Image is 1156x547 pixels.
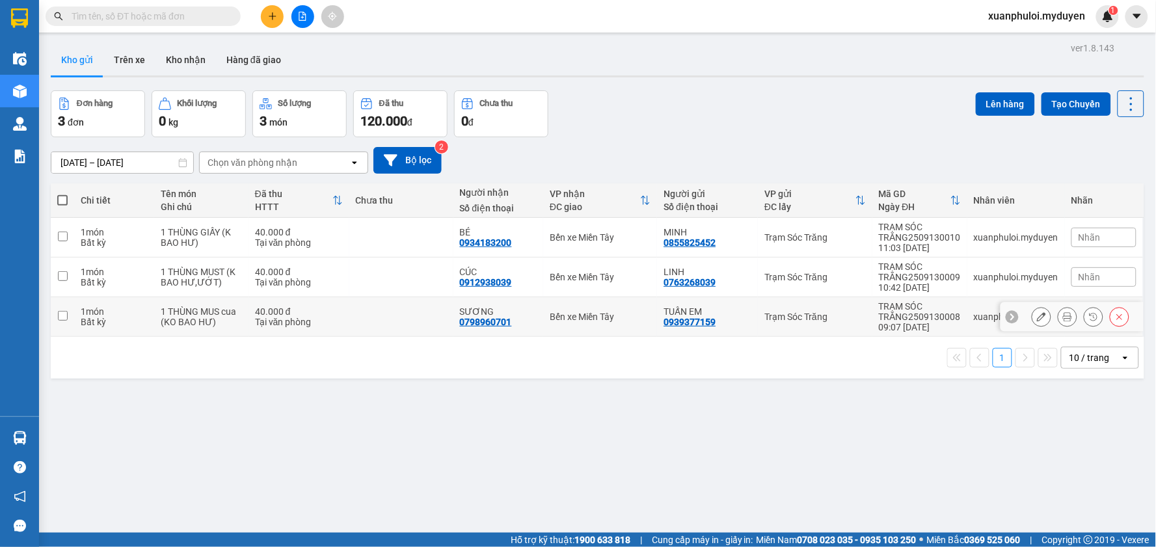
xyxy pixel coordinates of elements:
[664,202,751,212] div: Số điện thoại
[373,147,442,174] button: Bộ lọc
[260,113,267,129] span: 3
[764,312,865,322] div: Trạm Sóc Trăng
[974,272,1058,282] div: xuanphuloi.myduyen
[161,306,242,327] div: 1 THÙNG MUS cua (KO BAO HƯ)
[81,317,148,327] div: Bất kỳ
[255,277,343,287] div: Tại văn phòng
[161,267,242,287] div: 1 THÙNG MUST (K BAO HƯ,ƯỚT)
[764,272,865,282] div: Trạm Sóc Trăng
[1032,307,1051,327] div: Sửa đơn hàng
[664,189,751,199] div: Người gửi
[77,99,113,108] div: Đơn hàng
[1102,10,1114,22] img: icon-new-feature
[68,117,84,127] span: đơn
[13,85,27,98] img: warehouse-icon
[77,41,168,51] span: TP.HCM -SÓC TRĂNG
[360,113,407,129] span: 120.000
[480,99,513,108] div: Chưa thu
[1079,272,1101,282] span: Nhãn
[460,277,512,287] div: 0912938039
[328,12,337,21] span: aim
[978,8,1096,24] span: xuanphuloi.myduyen
[974,195,1058,206] div: Nhân viên
[1071,41,1115,55] div: ver 1.8.143
[6,90,134,137] span: Trạm Sóc Trăng
[75,54,180,68] strong: PHIẾU GỬI HÀNG
[13,117,27,131] img: warehouse-icon
[1069,351,1110,364] div: 10 / trang
[550,272,651,282] div: Bến xe Miền Tây
[974,312,1058,322] div: xuanphuloi.myduyen
[757,533,917,547] span: Miền Nam
[349,157,360,168] svg: open
[976,92,1035,116] button: Lên hàng
[6,90,134,137] span: Gửi:
[356,195,447,206] div: Chưa thu
[255,317,343,327] div: Tại văn phòng
[255,267,343,277] div: 40.000 đ
[13,431,27,445] img: warehouse-icon
[261,5,284,28] button: plus
[879,322,961,332] div: 09:07 [DATE]
[879,243,961,253] div: 11:03 [DATE]
[11,8,28,28] img: logo-vxr
[81,277,148,287] div: Bất kỳ
[407,117,412,127] span: đ
[298,12,307,21] span: file-add
[664,237,716,248] div: 0855825452
[51,152,193,173] input: Select a date range.
[193,16,250,40] p: Ngày giờ in:
[81,237,148,248] div: Bất kỳ
[58,113,65,129] span: 3
[208,156,297,169] div: Chọn văn phòng nhận
[255,237,343,248] div: Tại văn phòng
[54,12,63,21] span: search
[879,282,961,293] div: 10:42 [DATE]
[460,227,537,237] div: BÉ
[1030,533,1032,547] span: |
[550,312,651,322] div: Bến xe Miền Tây
[252,90,347,137] button: Số lượng3món
[927,533,1021,547] span: Miền Bắc
[511,533,630,547] span: Hỗ trợ kỹ thuật:
[543,183,657,218] th: Toggle SortBy
[81,195,148,206] div: Chi tiết
[249,183,349,218] th: Toggle SortBy
[81,227,148,237] div: 1 món
[255,306,343,317] div: 40.000 đ
[161,189,242,199] div: Tên món
[193,28,250,40] span: [DATE]
[1079,232,1101,243] span: Nhãn
[640,533,642,547] span: |
[872,183,967,218] th: Toggle SortBy
[51,90,145,137] button: Đơn hàng3đơn
[1042,92,1111,116] button: Tạo Chuyến
[758,183,872,218] th: Toggle SortBy
[879,222,961,243] div: TRẠM SÓC TRĂNG2509130010
[321,5,344,28] button: aim
[81,267,148,277] div: 1 món
[14,490,26,503] span: notification
[83,7,172,35] strong: XE KHÁCH MỸ DUYÊN
[454,90,548,137] button: Chưa thu0đ
[879,261,961,282] div: TRẠM SÓC TRĂNG2509130009
[879,301,961,322] div: TRẠM SÓC TRĂNG2509130008
[353,90,448,137] button: Đã thu120.000đ
[764,232,865,243] div: Trạm Sóc Trăng
[51,44,103,75] button: Kho gửi
[1125,5,1148,28] button: caret-down
[278,99,312,108] div: Số lượng
[879,202,950,212] div: Ngày ĐH
[178,99,217,108] div: Khối lượng
[550,202,640,212] div: ĐC giao
[664,306,751,317] div: TUẤN EM
[1109,6,1118,15] sup: 1
[461,113,468,129] span: 0
[460,203,537,213] div: Số điện thoại
[664,227,751,237] div: MINH
[550,189,640,199] div: VP nhận
[1111,6,1116,15] span: 1
[14,520,26,532] span: message
[13,150,27,163] img: solution-icon
[550,232,651,243] div: Bến xe Miền Tây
